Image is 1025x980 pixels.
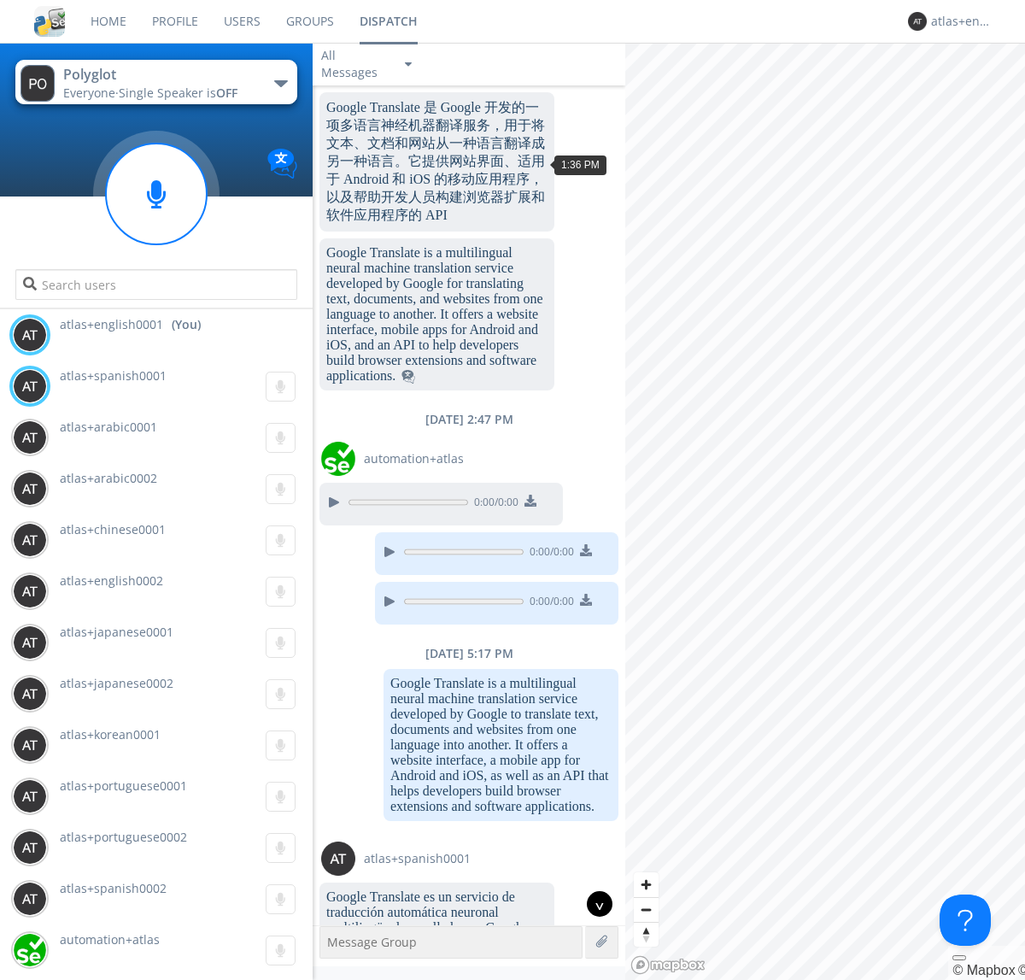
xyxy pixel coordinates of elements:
[13,574,47,608] img: 373638.png
[634,923,659,947] span: Reset bearing to north
[13,523,47,557] img: 373638.png
[524,544,574,563] span: 0:00 / 0:00
[13,472,47,506] img: 373638.png
[119,85,237,101] span: Single Speaker is
[13,882,47,916] img: 373638.png
[60,572,163,589] span: atlas+english0002
[60,726,161,742] span: atlas+korean0001
[216,85,237,101] span: OFF
[60,367,167,384] span: atlas+spanish0001
[15,60,296,104] button: PolyglotEveryone·Single Speaker isOFF
[524,594,574,613] span: 0:00 / 0:00
[405,62,412,67] img: caret-down-sm.svg
[15,269,296,300] input: Search users
[524,495,536,507] img: download media button
[634,872,659,897] button: Zoom in
[364,850,471,867] span: atlas+spanish0001
[13,933,47,967] img: d2d01cd9b4174d08988066c6d424eccd
[60,931,160,948] span: automation+atlas
[634,897,659,922] button: Zoom out
[326,245,548,384] dc-p: Google Translate is a multilingual neural machine translation service developed by Google for tra...
[908,12,927,31] img: 373638.png
[401,368,415,383] span: This is a translated message
[364,450,464,467] span: automation+atlas
[20,65,55,102] img: 373638.png
[63,85,255,102] div: Everyone ·
[34,6,65,37] img: cddb5a64eb264b2086981ab96f4c1ba7
[13,779,47,813] img: 373638.png
[931,13,995,30] div: atlas+english0001
[587,891,612,917] div: ^
[60,316,163,333] span: atlas+english0001
[60,470,157,486] span: atlas+arabic0002
[13,677,47,711] img: 373638.png
[13,420,47,455] img: 373638.png
[13,728,47,762] img: 373638.png
[13,625,47,660] img: 373638.png
[13,318,47,352] img: 373638.png
[326,99,548,225] dc-p: Google Translate 是 Google 开发的一项多语言神经机器翻译服务，用于将文本、文档和网站从一种语言翻译成另一种语言。它提供网站界面、适用于 Android 和 iOS 的移动...
[60,675,173,691] span: atlas+japanese0002
[313,411,625,428] div: [DATE] 2:47 PM
[172,316,201,333] div: (You)
[60,778,187,794] span: atlas+portuguese0001
[321,442,355,476] img: d2d01cd9b4174d08988066c6d424eccd
[60,521,166,537] span: atlas+chinese0001
[60,880,167,896] span: atlas+spanish0002
[60,829,187,845] span: atlas+portuguese0002
[468,495,518,513] span: 0:00 / 0:00
[952,963,1015,977] a: Mapbox
[321,842,355,876] img: 373638.png
[580,544,592,556] img: download media button
[321,47,389,81] div: All Messages
[60,419,157,435] span: atlas+arabic0001
[401,370,415,384] img: translated-message
[940,895,991,946] iframe: Toggle Customer Support
[313,645,625,662] div: [DATE] 5:17 PM
[634,922,659,947] button: Reset bearing to north
[634,898,659,922] span: Zoom out
[561,159,600,171] span: 1:36 PM
[952,955,966,960] button: Toggle attribution
[267,149,297,179] img: Translation enabled
[13,369,47,403] img: 373638.png
[63,65,255,85] div: Polyglot
[390,676,612,814] dc-p: Google Translate is a multilingual neural machine translation service developed by Google to tran...
[580,594,592,606] img: download media button
[630,955,706,975] a: Mapbox logo
[13,830,47,865] img: 373638.png
[60,624,173,640] span: atlas+japanese0001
